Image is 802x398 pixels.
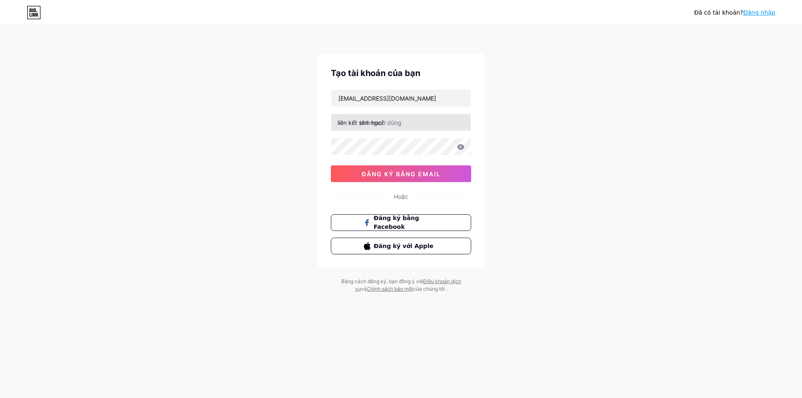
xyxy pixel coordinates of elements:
a: Chính sách bảo mật [367,286,413,292]
button: Đăng ký với Apple [331,238,471,254]
font: Đăng ký với Apple [374,243,434,249]
a: Điều khoản dịch vụ [355,278,461,292]
font: đăng ký bằng email [362,170,441,177]
button: đăng ký bằng email [331,165,471,182]
input: E-mail [331,90,471,106]
font: Hoặc [394,193,408,200]
font: Đã có tài khoản? [694,9,743,16]
a: Đăng nhập [743,9,775,16]
font: và [361,286,367,292]
font: của chúng tôi . [413,286,447,292]
font: Tạo tài khoản của bạn [331,68,420,78]
input: tên người dùng [331,114,471,131]
font: Đăng ký bằng Facebook [374,215,419,230]
font: liên kết sinh học/ [338,119,383,126]
font: Bằng cách đăng ký, bạn đồng ý với [341,278,423,284]
button: Đăng ký bằng Facebook [331,214,471,231]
